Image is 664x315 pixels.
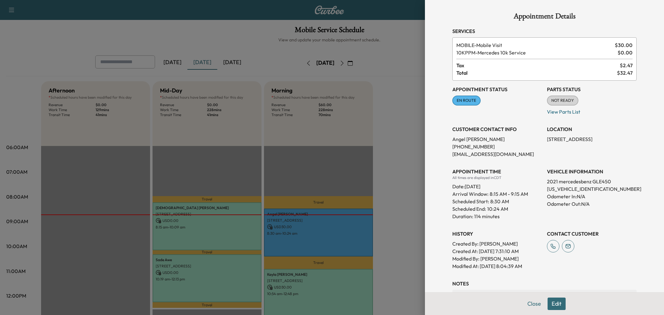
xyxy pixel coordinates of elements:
[452,190,542,198] p: Arrival Window:
[452,262,542,270] p: Modified At : [DATE] 8:04:39 AM
[456,49,615,56] span: Mercedes 10k Service
[617,69,633,77] span: $ 32.47
[452,27,637,35] h3: Services
[615,41,633,49] span: $ 30.00
[547,168,637,175] h3: VEHICLE INFORMATION
[547,106,637,115] p: View Parts List
[452,143,542,150] p: [PHONE_NUMBER]
[547,125,637,133] h3: LOCATION
[452,125,542,133] h3: CUSTOMER CONTACT INFO
[487,205,508,213] p: 10:24 AM
[456,69,617,77] span: Total
[452,255,542,262] p: Modified By : [PERSON_NAME]
[490,190,528,198] span: 8:15 AM - 9:15 AM
[452,280,637,287] h3: NOTES
[452,247,542,255] p: Created At : [DATE] 7:31:10 AM
[452,168,542,175] h3: APPOINTMENT TIME
[452,12,637,22] h1: Appointment Details
[547,200,637,208] p: Odometer Out: N/A
[618,49,633,56] span: $ 0.00
[548,298,566,310] button: Edit
[547,230,637,237] h3: CONTACT CUSTOMER
[490,198,509,205] p: 8:30 AM
[452,180,542,190] div: Date: [DATE]
[452,213,542,220] p: Duration: 114 minutes
[548,97,578,104] span: NOT READY
[620,62,633,69] span: $ 2.47
[456,41,612,49] span: Mobile Visit
[452,205,486,213] p: Scheduled End:
[452,240,542,247] p: Created By : [PERSON_NAME]
[452,150,542,158] p: [EMAIL_ADDRESS][DOMAIN_NAME]
[547,185,637,193] p: [US_VEHICLE_IDENTIFICATION_NUMBER]
[523,298,545,310] button: Close
[547,135,637,143] p: [STREET_ADDRESS]
[547,178,637,185] p: 2021 mercedesbenz GLE450
[547,193,637,200] p: Odometer In: N/A
[452,230,542,237] h3: History
[452,135,542,143] p: Angel [PERSON_NAME]
[547,86,637,93] h3: Parts Status
[453,97,480,104] span: EN ROUTE
[452,175,542,180] div: All times are displayed in CDT
[452,86,542,93] h3: Appointment Status
[452,198,489,205] p: Scheduled Start:
[456,62,620,69] span: Tax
